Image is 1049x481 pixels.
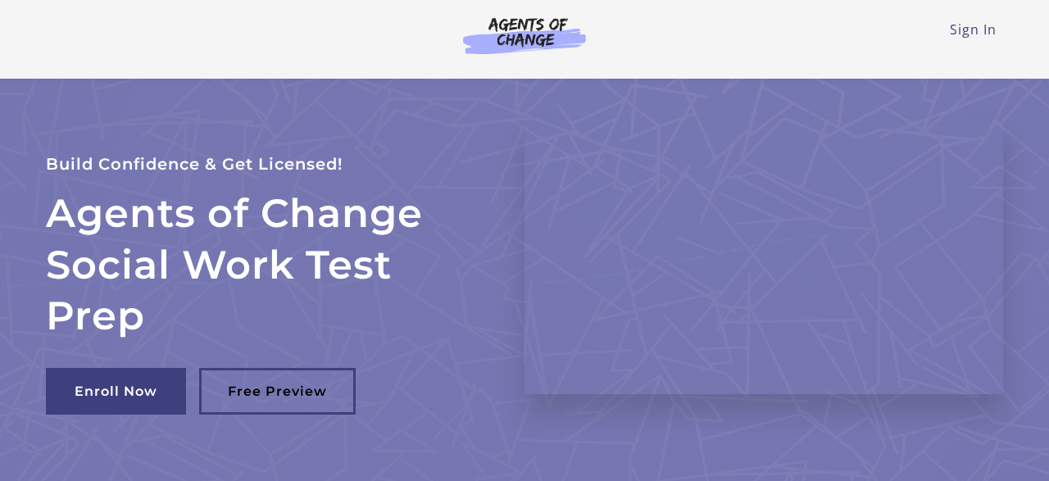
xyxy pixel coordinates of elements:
img: Agents of Change Logo [446,16,603,54]
a: Free Preview [199,368,356,415]
a: Sign In [950,20,997,39]
p: Build Confidence & Get Licensed! [46,151,485,178]
h2: Agents of Change Social Work Test Prep [46,188,485,341]
a: Enroll Now [46,368,186,415]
